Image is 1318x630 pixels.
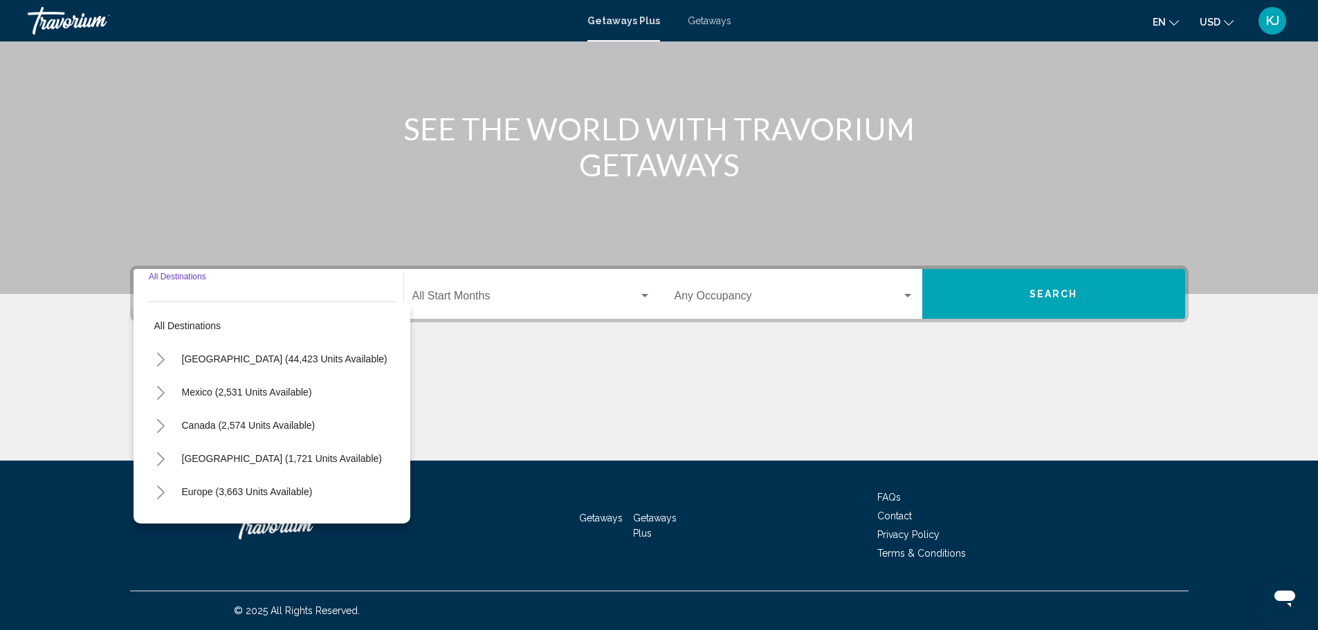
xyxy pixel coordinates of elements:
[175,409,322,441] button: Canada (2,574 units available)
[1029,289,1078,300] span: Search
[147,310,396,342] button: All destinations
[147,478,175,506] button: Toggle Europe (3,663 units available)
[1153,12,1179,32] button: Change language
[877,510,912,521] a: Contact
[182,420,315,431] span: Canada (2,574 units available)
[579,512,623,524] a: Getaways
[147,511,175,539] button: Toggle Australia (213 units available)
[175,476,320,508] button: Europe (3,663 units available)
[182,387,312,398] span: Mexico (2,531 units available)
[175,509,381,541] button: [GEOGRAPHIC_DATA] (213 units available)
[1200,12,1234,32] button: Change currency
[134,269,1185,319] div: Search widget
[147,378,175,406] button: Toggle Mexico (2,531 units available)
[147,345,175,373] button: Toggle United States (44,423 units available)
[688,15,731,26] a: Getaways
[1263,575,1307,619] iframe: Button to launch messaging window
[182,453,382,464] span: [GEOGRAPHIC_DATA] (1,721 units available)
[400,111,919,183] h1: SEE THE WORLD WITH TRAVORIUM GETAWAYS
[1153,17,1166,28] span: en
[234,605,360,616] span: © 2025 All Rights Reserved.
[175,343,394,375] button: [GEOGRAPHIC_DATA] (44,423 units available)
[877,548,966,559] a: Terms & Conditions
[877,492,901,503] a: FAQs
[182,486,313,497] span: Europe (3,663 units available)
[175,376,319,408] button: Mexico (2,531 units available)
[877,529,940,540] a: Privacy Policy
[1254,6,1290,35] button: User Menu
[154,320,221,331] span: All destinations
[147,411,175,439] button: Toggle Canada (2,574 units available)
[587,15,660,26] a: Getaways Plus
[182,353,387,364] span: [GEOGRAPHIC_DATA] (44,423 units available)
[28,7,574,35] a: Travorium
[234,505,372,546] a: Travorium
[922,269,1185,319] button: Search
[1200,17,1220,28] span: USD
[633,512,677,539] a: Getaways Plus
[1266,14,1279,28] span: KJ
[175,443,389,474] button: [GEOGRAPHIC_DATA] (1,721 units available)
[147,445,175,472] button: Toggle Caribbean & Atlantic Islands (1,721 units available)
